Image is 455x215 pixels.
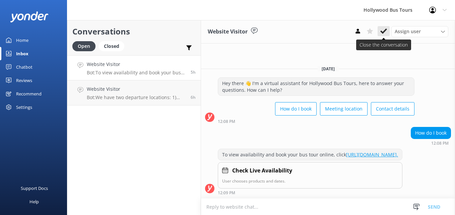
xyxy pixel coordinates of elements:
[346,151,398,158] a: [URL][DOMAIN_NAME].
[87,70,186,76] p: Bot: To view availability and book your bus tour online, click [URL][DOMAIN_NAME].
[67,80,201,105] a: Website VisitorBot:We have two departure locations: 1) [STREET_ADDRESS] - Please check-in inside ...
[218,119,414,124] div: Sep 09 2025 12:08pm (UTC -07:00) America/Tijuana
[21,182,48,195] div: Support Docs
[87,85,186,93] h4: Website Visitor
[99,41,124,51] div: Closed
[72,25,196,38] h2: Conversations
[218,78,414,95] div: Hey there 👋 I'm a virtual assistant for Hollywood Bus Tours, here to answer your questions. How c...
[16,87,42,100] div: Recommend
[218,149,402,160] div: To view availability and book your bus tour online, click
[391,26,448,37] div: Assign User
[16,100,32,114] div: Settings
[232,166,292,175] h4: Check Live Availability
[16,60,32,74] div: Chatbot
[67,55,201,80] a: Website VisitorBot:To view availability and book your bus tour online, click [URL][DOMAIN_NAME].5h
[218,191,235,195] strong: 12:09 PM
[318,66,339,72] span: [DATE]
[411,127,451,139] div: How do I book
[16,74,32,87] div: Reviews
[16,33,28,47] div: Home
[191,69,196,75] span: Sep 09 2025 12:08pm (UTC -07:00) America/Tijuana
[222,178,398,184] p: User chooses products and dates.
[72,41,95,51] div: Open
[10,11,49,22] img: yonder-white-logo.png
[275,102,317,116] button: How do I book
[29,195,39,208] div: Help
[320,102,368,116] button: Meeting location
[99,42,128,50] a: Closed
[191,94,196,100] span: Sep 09 2025 10:35am (UTC -07:00) America/Tijuana
[371,102,414,116] button: Contact details
[218,190,402,195] div: Sep 09 2025 12:09pm (UTC -07:00) America/Tijuana
[72,42,99,50] a: Open
[411,141,451,145] div: Sep 09 2025 12:08pm (UTC -07:00) America/Tijuana
[16,47,28,60] div: Inbox
[395,28,421,35] span: Assign user
[218,120,235,124] strong: 12:08 PM
[87,94,186,100] p: Bot: We have two departure locations: 1) [STREET_ADDRESS] - Please check-in inside the [GEOGRAPHI...
[431,141,449,145] strong: 12:08 PM
[87,61,186,68] h4: Website Visitor
[208,27,248,36] h3: Website Visitor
